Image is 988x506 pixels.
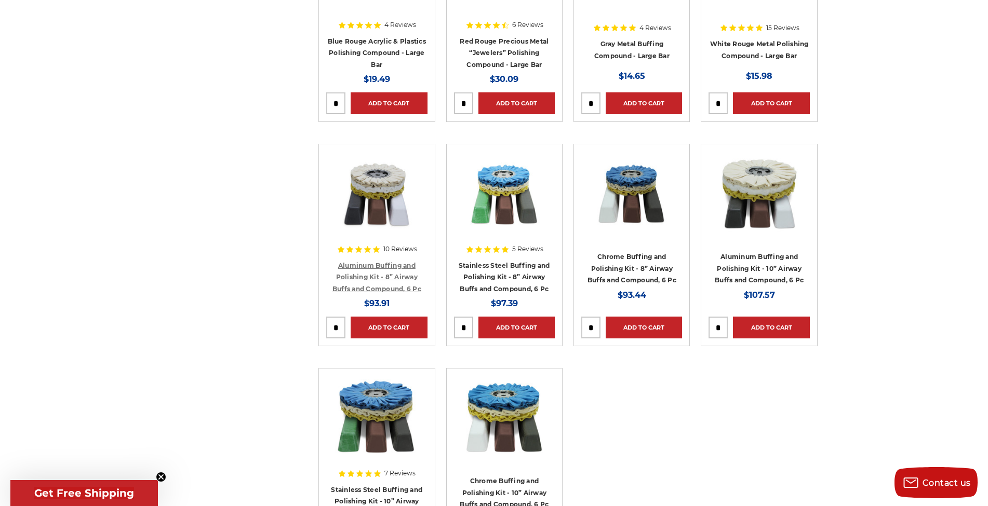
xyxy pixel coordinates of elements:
[715,253,804,284] a: Aluminum Buffing and Polishing Kit - 10” Airway Buffs and Compound, 6 Pc
[709,152,809,252] a: 10 inch airway buff and polishing compound kit for aluminum
[491,298,518,308] span: $97.39
[460,37,549,69] a: Red Rouge Precious Metal “Jewelers” Polishing Compound - Large Bar
[454,376,555,476] a: 10 inch airway buff and polishing compound kit for chrome
[351,317,427,338] a: Add to Cart
[744,290,775,300] span: $107.57
[364,74,390,84] span: $19.49
[606,92,682,114] a: Add to Cart
[328,37,426,69] a: Blue Rouge Acrylic & Plastics Polishing Compound - Large Bar
[766,25,799,31] span: 15 Reviews
[894,467,978,498] button: Contact us
[718,152,801,235] img: 10 inch airway buff and polishing compound kit for aluminum
[326,376,427,476] a: 10 inch airway buff and polishing compound kit for stainless steel
[606,317,682,338] a: Add to Cart
[639,25,671,31] span: 4 Reviews
[490,74,518,84] span: $30.09
[454,152,555,252] a: 8 inch airway buffing wheel and compound kit for stainless steel
[581,152,682,252] a: 8 inch airway buffing wheel and compound kit for chrome
[588,253,676,284] a: Chrome Buffing and Polishing Kit - 8” Airway Buffs and Compound, 6 Pc
[332,262,421,293] a: Aluminum Buffing and Polishing Kit - 8” Airway Buffs and Compound, 6 Pc
[478,317,555,338] a: Add to Cart
[335,376,418,459] img: 10 inch airway buff and polishing compound kit for stainless steel
[351,92,427,114] a: Add to Cart
[459,262,550,293] a: Stainless Steel Buffing and Polishing Kit - 8” Airway Buffs and Compound, 6 Pc
[34,487,134,499] span: Get Free Shipping
[463,376,546,459] img: 10 inch airway buff and polishing compound kit for chrome
[733,317,809,338] a: Add to Cart
[590,152,673,235] img: 8 inch airway buffing wheel and compound kit for chrome
[923,478,971,488] span: Contact us
[478,92,555,114] a: Add to Cart
[364,298,390,308] span: $93.91
[710,40,809,60] a: White Rouge Metal Polishing Compound - Large Bar
[594,40,670,60] a: Gray Metal Buffing Compound - Large Bar
[733,92,809,114] a: Add to Cart
[156,472,166,482] button: Close teaser
[618,290,646,300] span: $93.44
[10,480,158,506] div: Get Free ShippingClose teaser
[746,71,772,81] span: $15.98
[326,152,427,252] a: 8 inch airway buffing wheel and compound kit for aluminum
[619,71,645,81] span: $14.65
[335,152,418,235] img: 8 inch airway buffing wheel and compound kit for aluminum
[463,152,546,235] img: 8 inch airway buffing wheel and compound kit for stainless steel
